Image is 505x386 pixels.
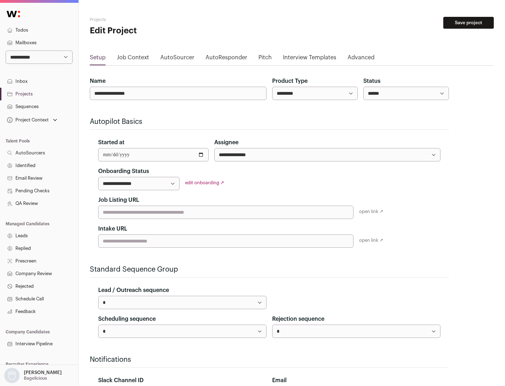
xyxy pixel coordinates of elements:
[90,117,449,127] h2: Autopilot Basics
[272,77,308,85] label: Product Type
[6,117,49,123] div: Project Context
[283,53,336,65] a: Interview Templates
[98,376,143,385] label: Slack Channel ID
[90,53,106,65] a: Setup
[363,77,381,85] label: Status
[160,53,194,65] a: AutoSourcer
[272,376,440,385] div: Email
[4,368,20,383] img: nopic.png
[272,315,324,323] label: Rejection sequence
[98,315,156,323] label: Scheduling sequence
[98,225,127,233] label: Intake URL
[3,368,63,383] button: Open dropdown
[98,286,169,294] label: Lead / Outreach sequence
[117,53,149,65] a: Job Context
[24,370,62,375] p: [PERSON_NAME]
[90,25,224,36] h1: Edit Project
[24,375,47,381] p: Bagelicious
[185,180,224,185] a: edit onboarding ↗
[90,355,449,365] h2: Notifications
[98,196,139,204] label: Job Listing URL
[3,7,24,21] img: Wellfound
[443,17,494,29] button: Save project
[6,115,59,125] button: Open dropdown
[90,17,224,22] h2: Projects
[90,77,106,85] label: Name
[90,265,449,274] h2: Standard Sequence Group
[258,53,272,65] a: Pitch
[348,53,375,65] a: Advanced
[206,53,247,65] a: AutoResponder
[98,138,124,147] label: Started at
[98,167,149,175] label: Onboarding Status
[214,138,238,147] label: Assignee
